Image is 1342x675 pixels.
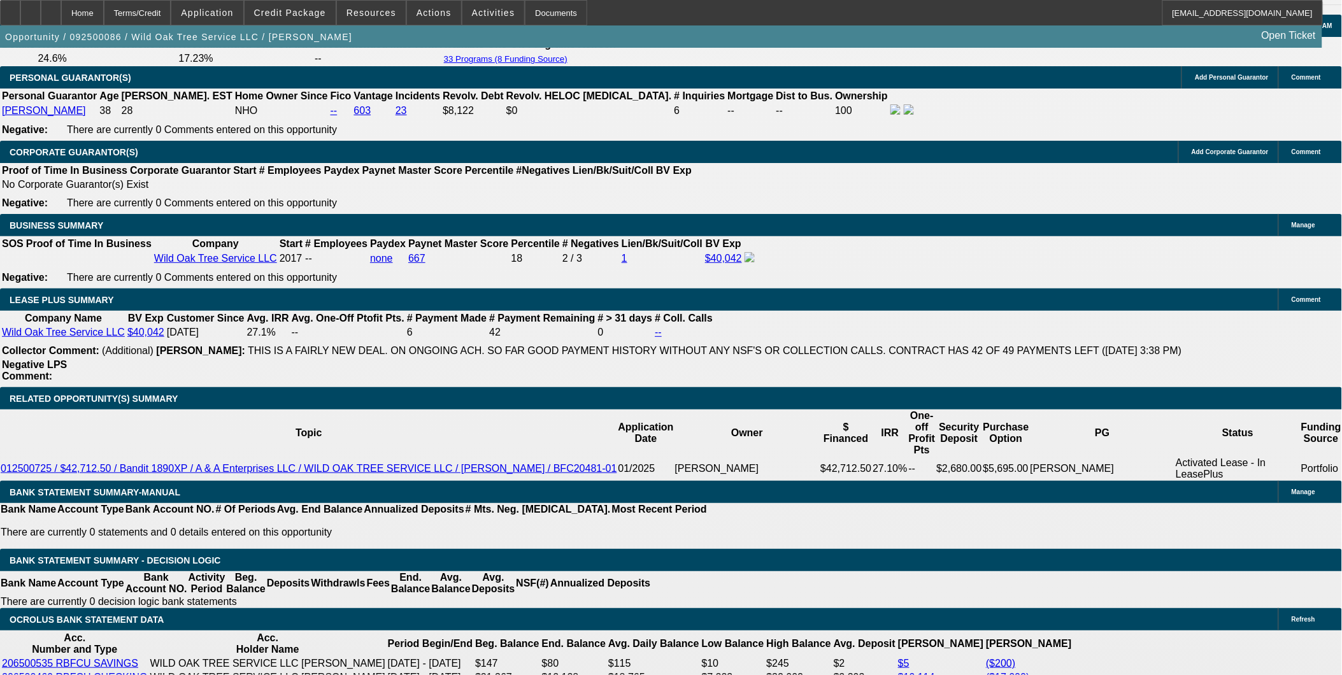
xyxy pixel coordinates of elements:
[573,165,653,176] b: Lien/Bk/Suit/Coll
[562,253,619,264] div: 2 / 3
[125,503,215,516] th: Bank Account NO.
[10,220,103,231] span: BUSINESS SUMMARY
[833,632,896,656] th: Avg. Deposit
[1,632,148,656] th: Acc. Number and Type
[2,272,48,283] b: Negative:
[872,457,908,481] td: 27.10%
[10,615,164,625] span: OCROLUS BANK STATEMENT DATA
[280,238,303,249] b: Start
[235,90,328,101] b: Home Owner Since
[291,326,405,339] td: --
[1175,457,1301,481] td: Activated Lease - In LeasePlus
[67,124,337,135] span: There are currently 0 Comments entered on this opportunity
[248,345,1181,356] span: THIS IS A FAIRLY NEW DEAL. ON ONGOING ACH. SO FAR GOOD PAYMENT HISTORY WITHOUT ANY NSF'S OR COLLE...
[608,657,700,670] td: $115
[366,571,390,595] th: Fees
[57,503,125,516] th: Account Type
[597,326,653,339] td: 0
[908,457,936,481] td: --
[983,457,1030,481] td: $5,695.00
[472,8,515,18] span: Activities
[167,313,245,323] b: Customer Since
[675,457,820,481] td: [PERSON_NAME]
[1292,148,1321,155] span: Comment
[276,503,364,516] th: Avg. End Balance
[10,555,221,565] span: Bank Statement Summary - Decision Logic
[154,253,277,264] a: Wild Oak Tree Service LLC
[890,104,901,115] img: facebook-icon.png
[985,632,1072,656] th: [PERSON_NAME]
[246,326,290,339] td: 27.1%
[310,571,366,595] th: Withdrawls
[354,90,393,101] b: Vantage
[1301,409,1342,457] th: Funding Source
[331,90,352,101] b: Fico
[1,178,697,191] td: No Corporate Guarantor(s) Exist
[10,147,138,157] span: CORPORATE GUARANTOR(S)
[370,238,406,249] b: Paydex
[462,1,525,25] button: Activities
[247,313,289,323] b: Avg. IRR
[515,571,550,595] th: NSF(#)
[156,345,245,356] b: [PERSON_NAME]:
[254,8,326,18] span: Credit Package
[10,487,180,497] span: BANK STATEMENT SUMMARY-MANUAL
[259,165,322,176] b: # Employees
[245,1,336,25] button: Credit Package
[705,253,742,264] a: $40,042
[305,253,312,264] span: --
[1175,409,1301,457] th: Status
[1,164,128,177] th: Proof of Time In Business
[674,90,725,101] b: # Inquiries
[2,124,48,135] b: Negative:
[489,326,596,339] td: 42
[233,165,256,176] b: Start
[1292,488,1315,495] span: Manage
[872,409,908,457] th: IRR
[1292,74,1321,81] span: Comment
[1292,616,1315,623] span: Refresh
[475,657,539,670] td: $147
[776,90,833,101] b: Dist to Bus.
[150,657,386,670] td: WILD OAK TREE SERVICE LLC [PERSON_NAME]
[171,1,243,25] button: Application
[370,253,393,264] a: none
[292,313,404,323] b: Avg. One-Off Ptofit Pts.
[2,359,67,381] b: Negative LPS Comment:
[102,345,153,356] span: (Additional)
[517,165,571,176] b: #Negatives
[99,90,118,101] b: Age
[598,313,653,323] b: # > 31 days
[541,657,606,670] td: $80
[67,197,337,208] span: There are currently 0 Comments entered on this opportunity
[656,165,692,176] b: BV Exp
[57,571,125,595] th: Account Type
[1,238,24,250] th: SOS
[125,571,188,595] th: Bank Account NO.
[37,52,176,65] td: 24.6%
[766,657,832,670] td: $245
[443,90,504,101] b: Revolv. Debt
[362,165,462,176] b: Paynet Master Score
[25,238,152,250] th: Proof of Time In Business
[904,104,914,115] img: linkedin-icon.png
[766,632,832,656] th: High Balance
[1292,222,1315,229] span: Manage
[701,632,765,656] th: Low Balance
[1030,457,1176,481] td: [PERSON_NAME]
[471,571,516,595] th: Avg. Deposits
[897,632,984,656] th: [PERSON_NAME]
[396,90,440,101] b: Incidents
[655,313,713,323] b: # Coll. Calls
[673,104,725,118] td: 6
[234,104,329,118] td: NHO
[936,457,982,481] td: $2,680.00
[465,165,513,176] b: Percentile
[776,104,834,118] td: --
[354,105,371,116] a: 603
[728,90,774,101] b: Mortgage
[215,503,276,516] th: # Of Periods
[442,104,504,118] td: $8,122
[834,104,889,118] td: 100
[2,105,86,116] a: [PERSON_NAME]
